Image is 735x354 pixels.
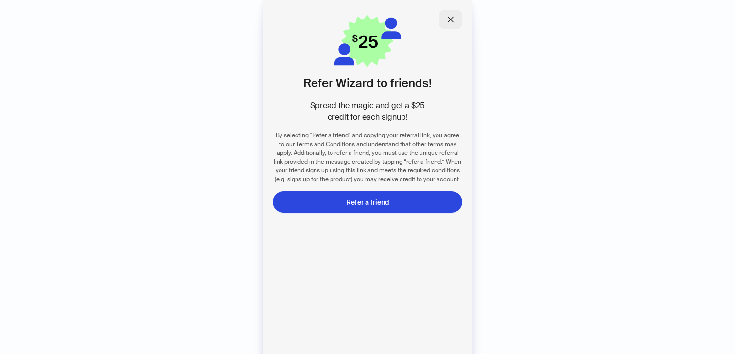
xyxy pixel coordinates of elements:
[273,75,462,92] h1: Refer Wizard to friends!
[296,140,355,148] a: Terms and Conditions
[273,131,462,184] div: By selecting "Refer a friend" and copying your referral link, you agree to our and understand tha...
[447,16,455,23] span: close
[273,191,462,213] button: Refer a friend
[346,198,389,206] span: Refer a friend
[439,10,462,29] button: close
[273,100,462,123] div: Spread the magic and get a $25 credit for each signup!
